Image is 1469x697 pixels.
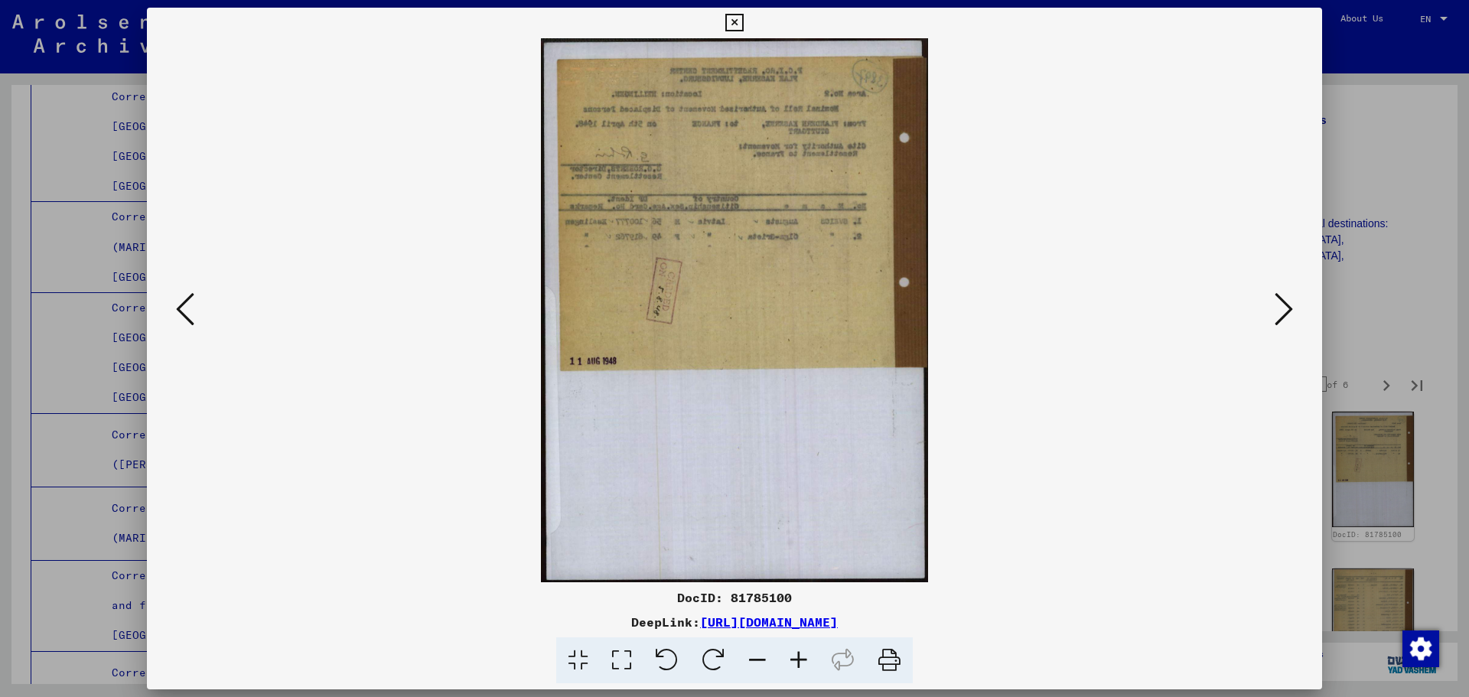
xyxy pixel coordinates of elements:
div: DocID: 81785100 [147,588,1322,607]
a: [URL][DOMAIN_NAME] [700,614,838,630]
img: Change consent [1402,630,1439,667]
div: Change consent [1402,630,1438,666]
div: DeepLink: [147,613,1322,631]
img: 002.jpg [199,38,1270,582]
